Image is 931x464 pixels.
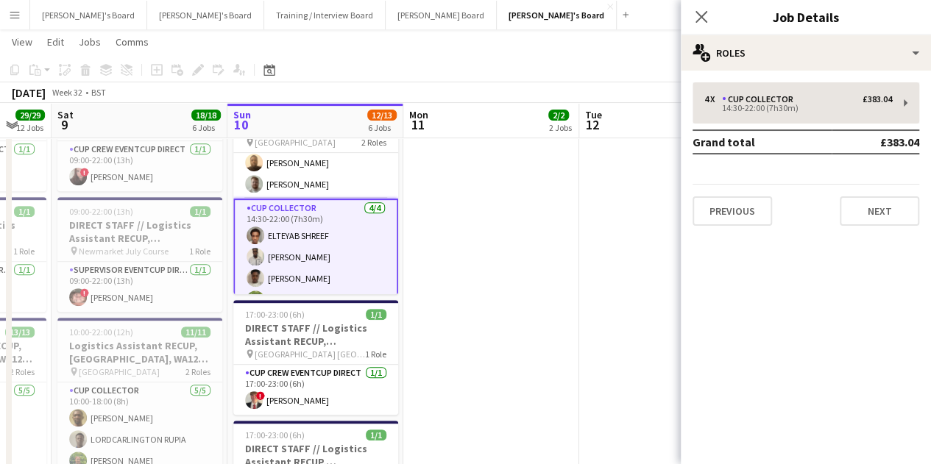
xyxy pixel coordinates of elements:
span: [GEOGRAPHIC_DATA] [GEOGRAPHIC_DATA] [255,349,365,360]
button: Training / Interview Board [264,1,386,29]
div: 6 Jobs [192,122,220,133]
span: ! [80,168,89,176]
div: 2 Jobs [549,122,572,133]
a: Edit [41,32,70,51]
div: 14:30-22:00 (7h30m) [704,104,892,112]
div: BST [91,87,106,98]
span: 1 Role [189,246,210,257]
button: [PERSON_NAME]'s Board [147,1,264,29]
button: Next [840,196,919,226]
h3: DIRECT STAFF // Logistics Assistant RECUP, [GEOGRAPHIC_DATA] JULY COURSE, CB8 0XE [57,218,222,245]
div: 12 Jobs [16,122,44,133]
span: 1/1 [366,309,386,320]
span: 1/1 [14,206,35,217]
div: Roles [681,35,931,71]
span: 2 Roles [361,137,386,148]
span: 12 [583,116,602,133]
span: 2/2 [548,110,569,121]
span: [GEOGRAPHIC_DATA] [79,366,160,377]
span: Edit [47,35,64,49]
span: Comms [116,35,149,49]
button: [PERSON_NAME] Board [386,1,497,29]
app-job-card: 09:00-22:00 (13h)1/1DIRECT STAFF // Logistics Assistant RECUP, [GEOGRAPHIC_DATA] JULY COURSE, CB8... [57,197,222,312]
span: 17:00-23:00 (6h) [245,309,305,320]
h3: DIRECT STAFF // Logistics Assistant RECUP, [GEOGRAPHIC_DATA], NG2 6AG [233,321,398,348]
app-job-card: In progress11:30-22:00 (10h30m)7/7Logistics Assistant RECUP, [GEOGRAPHIC_DATA], WA12 0HQ [GEOGRAP... [233,76,398,294]
span: 17:00-23:00 (6h) [245,429,305,440]
span: 2 Roles [10,366,35,377]
div: CUP COLLECTOR [722,94,799,104]
span: Sun [233,108,251,121]
span: 12/13 [367,110,397,121]
span: 2 Roles [185,366,210,377]
span: View [12,35,32,49]
app-card-role: CUP CREW EVENTCUP DIRECT1/109:00-22:00 (13h)![PERSON_NAME] [57,141,222,191]
span: 1 Role [13,246,35,257]
button: [PERSON_NAME]'s Board [30,1,147,29]
td: £383.04 [832,130,919,154]
span: Jobs [79,35,101,49]
app-card-role: CUP COLLECTOR4/414:30-22:00 (7h30m)ELTEYAB SHREEF[PERSON_NAME][PERSON_NAME][PERSON_NAME] [233,199,398,315]
span: 11 [407,116,428,133]
app-card-role: CUP CREW EVENTCUP DIRECT1/117:00-23:00 (6h)![PERSON_NAME] [233,365,398,415]
span: 1 Role [365,349,386,360]
span: [GEOGRAPHIC_DATA] [255,137,336,148]
span: Newmarket July Course [79,246,169,257]
span: Sat [57,108,74,121]
span: 09:00-22:00 (13h) [69,206,133,217]
span: 11/11 [181,326,210,338]
app-job-card: 17:00-23:00 (6h)1/1DIRECT STAFF // Logistics Assistant RECUP, [GEOGRAPHIC_DATA], NG2 6AG [GEOGRAP... [233,300,398,415]
span: ! [256,391,265,400]
td: Grand total [693,130,832,154]
span: 13/13 [5,326,35,338]
div: 4 x [704,94,722,104]
a: View [6,32,38,51]
button: [PERSON_NAME]'s Board [497,1,617,29]
span: Week 32 [49,87,85,98]
span: 9 [55,116,74,133]
span: Mon [409,108,428,121]
div: [DATE] [12,85,46,100]
app-card-role: SUPERVISOR EVENTCUP DIRECT1/109:00-22:00 (13h)![PERSON_NAME] [57,262,222,312]
span: Tue [585,108,602,121]
div: £383.04 [863,94,892,104]
span: 18/18 [191,110,221,121]
span: 1/1 [190,206,210,217]
span: ! [80,288,89,297]
span: 1/1 [366,429,386,440]
h3: Logistics Assistant RECUP, [GEOGRAPHIC_DATA], WA12 0HQ [57,339,222,365]
span: 10 [231,116,251,133]
button: Previous [693,196,772,226]
a: Comms [110,32,155,51]
span: 10:00-22:00 (12h) [69,326,133,338]
span: 29/29 [15,110,45,121]
a: Jobs [73,32,107,51]
div: 6 Jobs [368,122,396,133]
h3: Job Details [681,7,931,26]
